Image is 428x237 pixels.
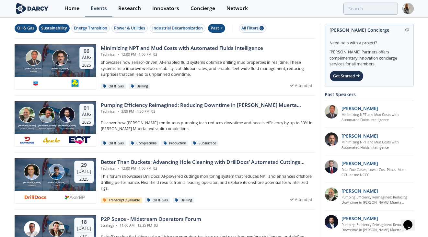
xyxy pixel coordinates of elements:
[117,109,120,114] span: •
[17,124,37,128] div: [PERSON_NAME]
[101,101,315,109] div: Pumping Efficiency Reimagined: Reducing Downtime in [PERSON_NAME] Muerta Completions
[41,25,67,31] div: Sustainability
[239,24,266,33] button: All Filters 6
[101,215,201,223] div: P2P Space - Midstream Operators Forum
[64,6,79,11] div: Home
[325,215,338,229] img: 3512a492-ffb1-43a2-aa6f-1f7185b1b763
[19,136,35,144] img: 0a7815bc-3115-464d-a07a-879957af7969
[39,107,55,123] img: Theron Hoedel
[82,105,91,111] div: 01
[341,222,414,233] a: Pumping Efficiency Reimagined: Reducing Downtime in [PERSON_NAME] Muerta Completions
[26,50,41,66] img: Victor Saet
[15,3,50,14] img: logo-wide.svg
[260,26,264,30] span: 6
[341,160,378,167] p: [PERSON_NAME]
[23,184,41,187] div: DrillDocs
[71,24,110,33] button: Energy Transition
[71,79,79,87] img: 50d6a6df-976e-41f3-bad7-d4b68cf9db25
[17,127,37,130] div: [PERSON_NAME]
[101,120,315,132] p: Discover how [PERSON_NAME] continuous pumping tech reduces downtime and boosts efficiency by up t...
[341,215,378,222] p: [PERSON_NAME]
[129,84,151,89] div: Drilling
[341,140,414,150] a: Minimizing NPT and Mud Costs with Automated Fluids Intelligence
[101,109,315,114] div: Technical 3:00 PM - 4:30 PM -03
[341,132,378,139] p: [PERSON_NAME]
[37,124,57,128] div: [PERSON_NAME]
[15,24,37,33] button: Oil & Gas
[401,211,422,231] iframe: chat widget
[402,3,414,14] img: Profile
[330,46,409,67] div: [PERSON_NAME] Partners offers complimentary innovation concierge services for all members.
[24,221,40,237] img: Alfonso Araujo Trujillo
[49,221,64,237] img: Orlando Garzón
[343,3,398,15] input: Advanced Search
[208,24,225,33] div: Past
[19,107,35,123] img: Tim Marvel
[23,70,43,73] div: Absmart
[241,25,264,31] div: All Filters
[341,112,414,123] a: Minimizing NPT and Mud Costs with Automated Fluids Intelligence
[101,84,126,89] div: Oil & Gas
[57,124,77,128] div: [PERSON_NAME]
[341,187,378,194] p: [PERSON_NAME]
[341,195,414,205] a: Pumping Efficiency Reimagined: Reducing Downtime in [PERSON_NAME] Muerta Completions
[101,52,263,57] div: Technical 12:00 PM - 1:00 PM -03
[173,198,195,203] div: Drilling
[77,168,91,174] div: [DATE]
[15,101,315,147] a: Tim Marvel [PERSON_NAME] [PERSON_NAME] Theron Hoedel [PERSON_NAME] Apache Corporation Charles Dra...
[191,6,215,11] div: Concierge
[341,105,378,112] p: [PERSON_NAME]
[330,36,409,46] div: Need help with a project?
[325,132,338,146] img: 0796ef69-b90a-4e68-ba11-5d0191a10bb8
[24,193,47,201] img: 1624395243483-drilldocs.PNG
[161,141,189,146] div: Production
[50,67,70,71] div: [PERSON_NAME]
[82,54,91,60] div: Aug
[150,24,205,33] button: Industrial Decarbonization
[101,174,315,191] p: This forum showcases DrillDocs’ AI-powered cuttings monitoring system that reduces NPT and enhanc...
[101,166,315,171] div: Technical 12:00 PM - 1:00 PM -03
[111,24,148,33] button: Power & Utilities
[330,71,364,82] div: Get Started
[91,6,107,11] div: Events
[77,175,91,182] div: 2025
[129,141,159,146] div: Completions
[50,70,70,73] div: Chevron
[82,118,91,125] div: 2025
[57,127,77,130] div: EQT Corporation
[82,111,91,117] div: Aug
[32,79,40,87] img: chevron.com.png
[47,184,66,187] div: AkerBP
[152,6,179,11] div: Innovators
[77,219,91,225] div: 18
[59,107,75,123] img: Charles Drake
[82,48,91,54] div: 06
[287,82,315,90] div: Attended
[37,127,57,130] div: Apache Corporation
[114,25,145,31] div: Power & Utilities
[152,25,203,31] div: Industrial Decarbonization
[101,141,126,146] div: Oil & Gas
[405,28,409,32] img: information.svg
[325,160,338,174] img: 47500b57-f1ab-48fc-99f2-2a06715d5bad
[101,60,315,77] p: Showcases how sensor-driven, AI-enabled fluid systems optimize drilling mud properties in real ti...
[325,105,338,119] img: f391ab45-d698-4384-b787-576124f63af6
[64,193,86,201] img: akerbp.com.png
[325,187,338,201] img: 86e59a17-6af7-4f0c-90df-8cecba4476f1
[42,136,61,144] img: apachecorp.com.png
[77,225,91,231] div: [DATE]
[145,198,170,203] div: Oil & Gas
[15,44,315,90] a: Victor Saet [PERSON_NAME] Absmart Brahim Ghrissi [PERSON_NAME] Chevron 06 Aug 2025 Minimizing NPT...
[330,24,409,36] div: [PERSON_NAME] Concierge
[191,141,219,146] div: Subsurface
[101,223,201,228] div: Strategy 11:00 AM - 12:35 PM -03
[115,223,119,228] span: •
[23,67,43,71] div: [PERSON_NAME]
[15,158,315,204] a: Calvin Holt [PERSON_NAME] DrillDocs Jonas Bjørlo [PERSON_NAME] AkerBP 29 [DATE] 2025 Better Than ...
[49,164,64,180] img: Jonas Bjørlo
[24,164,40,180] img: Calvin Holt
[118,6,141,11] div: Research
[39,24,70,33] button: Sustainability
[82,61,91,68] div: 2025
[23,181,41,185] div: [PERSON_NAME]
